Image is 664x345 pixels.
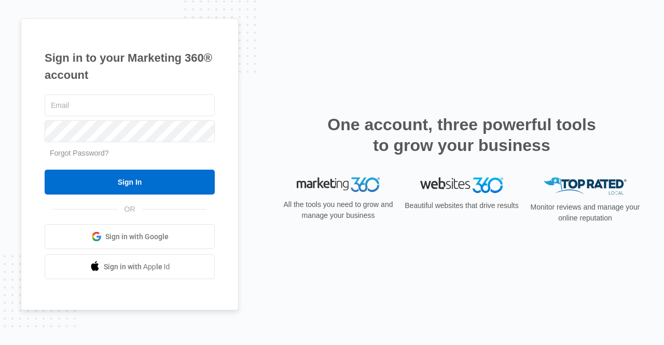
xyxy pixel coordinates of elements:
[297,177,380,192] img: Marketing 360
[527,202,643,224] p: Monitor reviews and manage your online reputation
[280,199,396,221] p: All the tools you need to grow and manage your business
[324,114,599,156] h2: One account, three powerful tools to grow your business
[45,49,215,84] h1: Sign in to your Marketing 360® account
[404,200,520,211] p: Beautiful websites that drive results
[50,149,109,157] a: Forgot Password?
[45,94,215,116] input: Email
[544,177,627,195] img: Top Rated Local
[45,224,215,249] a: Sign in with Google
[105,231,169,242] span: Sign in with Google
[420,177,503,192] img: Websites 360
[104,261,170,272] span: Sign in with Apple Id
[117,204,143,215] span: OR
[45,170,215,195] input: Sign In
[45,254,215,279] a: Sign in with Apple Id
